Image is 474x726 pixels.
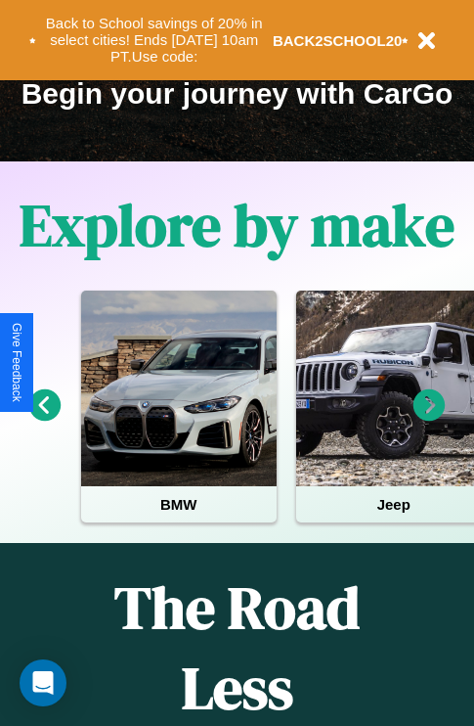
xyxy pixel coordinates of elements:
div: Open Intercom Messenger [20,659,66,706]
h1: Explore by make [20,185,454,265]
div: Give Feedback [10,323,23,402]
b: BACK2SCHOOL20 [273,32,403,49]
h4: BMW [81,486,277,522]
button: Back to School savings of 20% in select cities! Ends [DATE] 10am PT.Use code: [36,10,273,70]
